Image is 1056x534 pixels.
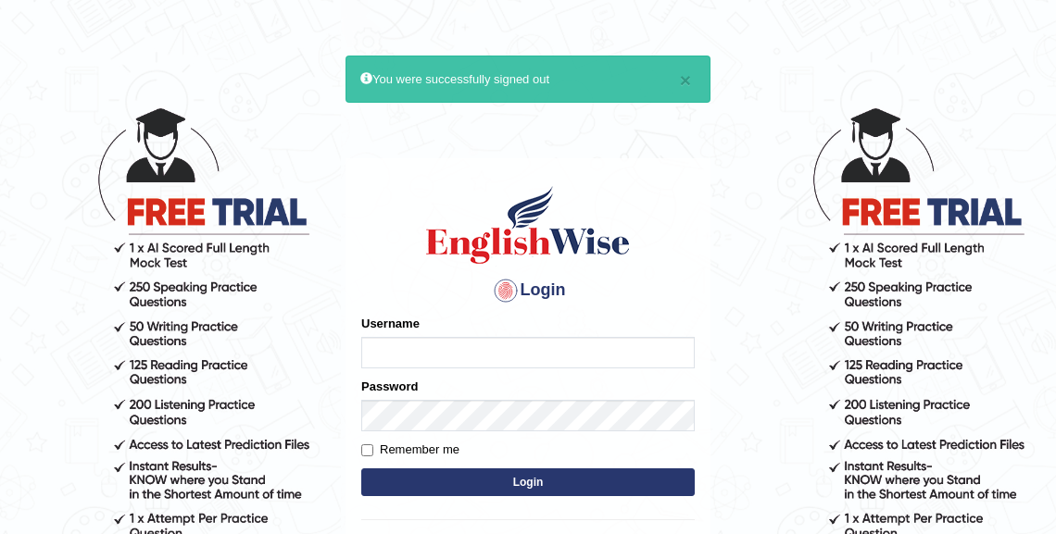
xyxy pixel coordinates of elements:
input: Remember me [361,444,373,456]
label: Username [361,315,420,332]
div: You were successfully signed out [346,56,710,103]
label: Remember me [361,441,459,459]
img: Logo of English Wise sign in for intelligent practice with AI [422,183,634,267]
button: Login [361,468,695,496]
button: × [680,70,691,90]
h4: Login [361,276,695,305]
label: Password [361,378,418,395]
